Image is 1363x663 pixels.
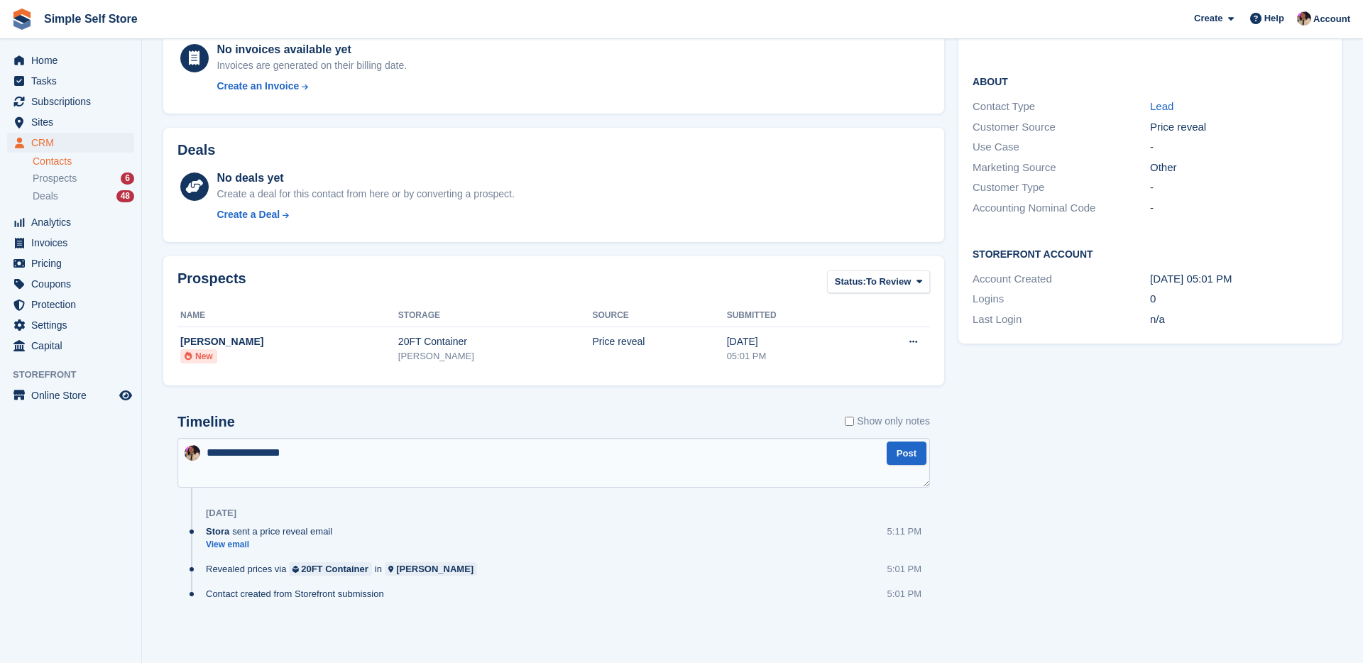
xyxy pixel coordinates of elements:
[1150,180,1328,196] div: -
[1194,11,1222,26] span: Create
[31,71,116,91] span: Tasks
[973,291,1150,307] div: Logins
[217,79,299,94] div: Create an Invoice
[7,295,134,314] a: menu
[592,334,726,349] div: Price reveal
[121,172,134,185] div: 6
[289,562,371,576] a: 20FT Container
[1150,139,1328,155] div: -
[973,160,1150,176] div: Marketing Source
[33,190,58,203] span: Deals
[1150,271,1328,287] div: [DATE] 05:01 PM
[217,170,514,187] div: No deals yet
[185,445,200,461] img: Scott McCutcheon
[33,189,134,204] a: Deals 48
[7,253,134,273] a: menu
[33,155,134,168] a: Contacts
[177,142,215,158] h2: Deals
[827,270,930,294] button: Status: To Review
[887,587,921,601] div: 5:01 PM
[177,414,235,430] h2: Timeline
[206,525,339,538] div: sent a price reveal email
[206,508,236,519] div: [DATE]
[7,274,134,294] a: menu
[1150,291,1328,307] div: 0
[33,171,134,186] a: Prospects 6
[385,562,477,576] a: [PERSON_NAME]
[217,79,407,94] a: Create an Invoice
[7,112,134,132] a: menu
[38,7,143,31] a: Simple Self Store
[206,525,229,538] span: Stora
[177,270,246,297] h2: Prospects
[887,525,921,538] div: 5:11 PM
[973,246,1328,261] h2: Storefront Account
[7,92,134,111] a: menu
[31,233,116,253] span: Invoices
[396,562,474,576] div: [PERSON_NAME]
[727,305,854,327] th: Submitted
[31,133,116,153] span: CRM
[206,562,484,576] div: Revealed prices via in
[31,336,116,356] span: Capital
[727,349,854,363] div: 05:01 PM
[1150,100,1173,112] a: Lead
[7,385,134,405] a: menu
[973,271,1150,287] div: Account Created
[7,71,134,91] a: menu
[7,233,134,253] a: menu
[1150,160,1328,176] div: Other
[973,312,1150,328] div: Last Login
[180,349,217,363] li: New
[7,50,134,70] a: menu
[845,414,854,429] input: Show only notes
[398,334,593,349] div: 20FT Container
[31,295,116,314] span: Protection
[973,200,1150,217] div: Accounting Nominal Code
[217,41,407,58] div: No invoices available yet
[217,207,514,222] a: Create a Deal
[866,275,911,289] span: To Review
[117,387,134,404] a: Preview store
[592,305,726,327] th: Source
[835,275,866,289] span: Status:
[217,187,514,202] div: Create a deal for this contact from here or by converting a prospect.
[7,336,134,356] a: menu
[1313,12,1350,26] span: Account
[31,253,116,273] span: Pricing
[973,180,1150,196] div: Customer Type
[31,212,116,232] span: Analytics
[1264,11,1284,26] span: Help
[31,385,116,405] span: Online Store
[301,562,368,576] div: 20FT Container
[727,334,854,349] div: [DATE]
[973,74,1328,88] h2: About
[13,368,141,382] span: Storefront
[7,212,134,232] a: menu
[31,315,116,335] span: Settings
[31,112,116,132] span: Sites
[973,119,1150,136] div: Customer Source
[31,50,116,70] span: Home
[217,58,407,73] div: Invoices are generated on their billing date.
[206,539,339,551] a: View email
[1297,11,1311,26] img: Scott McCutcheon
[116,190,134,202] div: 48
[973,99,1150,115] div: Contact Type
[33,172,77,185] span: Prospects
[180,334,398,349] div: [PERSON_NAME]
[887,562,921,576] div: 5:01 PM
[887,442,926,465] button: Post
[206,587,391,601] div: Contact created from Storefront submission
[1150,119,1328,136] div: Price reveal
[1150,312,1328,328] div: n/a
[177,305,398,327] th: Name
[398,305,593,327] th: Storage
[31,92,116,111] span: Subscriptions
[398,349,593,363] div: [PERSON_NAME]
[31,274,116,294] span: Coupons
[845,414,930,429] label: Show only notes
[973,139,1150,155] div: Use Case
[11,9,33,30] img: stora-icon-8386f47178a22dfd0bd8f6a31ec36ba5ce8667c1dd55bd0f319d3a0aa187defe.svg
[1150,200,1328,217] div: -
